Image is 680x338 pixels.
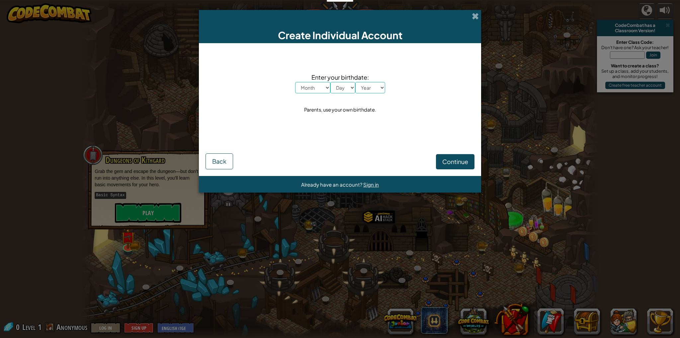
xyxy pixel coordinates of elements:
[206,153,233,169] button: Back
[442,158,468,165] span: Continue
[436,154,474,169] button: Continue
[301,181,363,188] span: Already have an account?
[363,181,379,188] a: Sign in
[295,72,385,82] span: Enter your birthdate:
[278,29,402,42] span: Create Individual Account
[212,157,226,165] span: Back
[304,105,376,115] div: Parents, use your own birthdate.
